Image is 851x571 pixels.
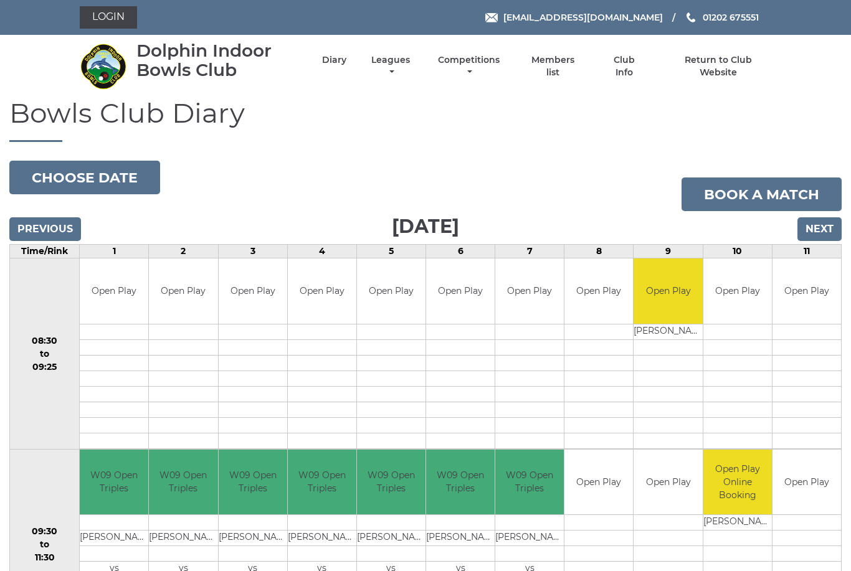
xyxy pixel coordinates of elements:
td: 4 [287,245,356,258]
td: Open Play [219,258,287,324]
td: [PERSON_NAME] [357,531,425,546]
a: Club Info [604,54,644,78]
img: Dolphin Indoor Bowls Club [80,43,126,90]
td: W09 Open Triples [426,450,495,515]
span: [EMAIL_ADDRESS][DOMAIN_NAME] [503,12,663,23]
input: Previous [9,217,81,241]
a: Phone us 01202 675551 [685,11,759,24]
a: Competitions [435,54,503,78]
td: Open Play [426,258,495,324]
td: 8 [564,245,634,258]
td: W09 Open Triples [80,450,148,515]
td: W09 Open Triples [149,450,217,515]
td: Open Play [80,258,148,324]
td: 9 [634,245,703,258]
span: 01202 675551 [703,12,759,23]
td: Time/Rink [10,245,80,258]
td: Open Play [634,450,702,515]
td: 7 [495,245,564,258]
td: W09 Open Triples [495,450,564,515]
input: Next [797,217,842,241]
td: Open Play Online Booking [703,450,772,515]
td: [PERSON_NAME] [634,324,702,339]
a: Book a match [682,177,842,211]
button: Choose date [9,161,160,194]
td: W09 Open Triples [357,450,425,515]
td: W09 Open Triples [219,450,287,515]
td: 10 [703,245,772,258]
td: Open Play [773,258,841,324]
td: Open Play [564,450,633,515]
td: 1 [80,245,149,258]
td: Open Play [564,258,633,324]
div: Dolphin Indoor Bowls Club [136,41,300,80]
td: Open Play [288,258,356,324]
a: Email [EMAIL_ADDRESS][DOMAIN_NAME] [485,11,663,24]
h1: Bowls Club Diary [9,98,842,142]
a: Diary [322,54,346,66]
a: Return to Club Website [666,54,771,78]
td: [PERSON_NAME] [219,531,287,546]
td: 5 [356,245,425,258]
td: Open Play [357,258,425,324]
td: Open Play [634,258,702,324]
a: Members list [525,54,582,78]
td: Open Play [773,450,841,515]
td: [PERSON_NAME] [288,531,356,546]
a: Leagues [368,54,413,78]
td: 08:30 to 09:25 [10,258,80,450]
td: [PERSON_NAME] [703,515,772,531]
img: Phone us [687,12,695,22]
td: W09 Open Triples [288,450,356,515]
td: [PERSON_NAME] [495,531,564,546]
td: 6 [426,245,495,258]
td: Open Play [495,258,564,324]
img: Email [485,13,498,22]
a: Login [80,6,137,29]
td: [PERSON_NAME] [426,531,495,546]
td: 3 [218,245,287,258]
td: [PERSON_NAME] [80,531,148,546]
td: [PERSON_NAME] [149,531,217,546]
td: Open Play [703,258,772,324]
td: 11 [772,245,841,258]
td: Open Play [149,258,217,324]
td: 2 [149,245,218,258]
